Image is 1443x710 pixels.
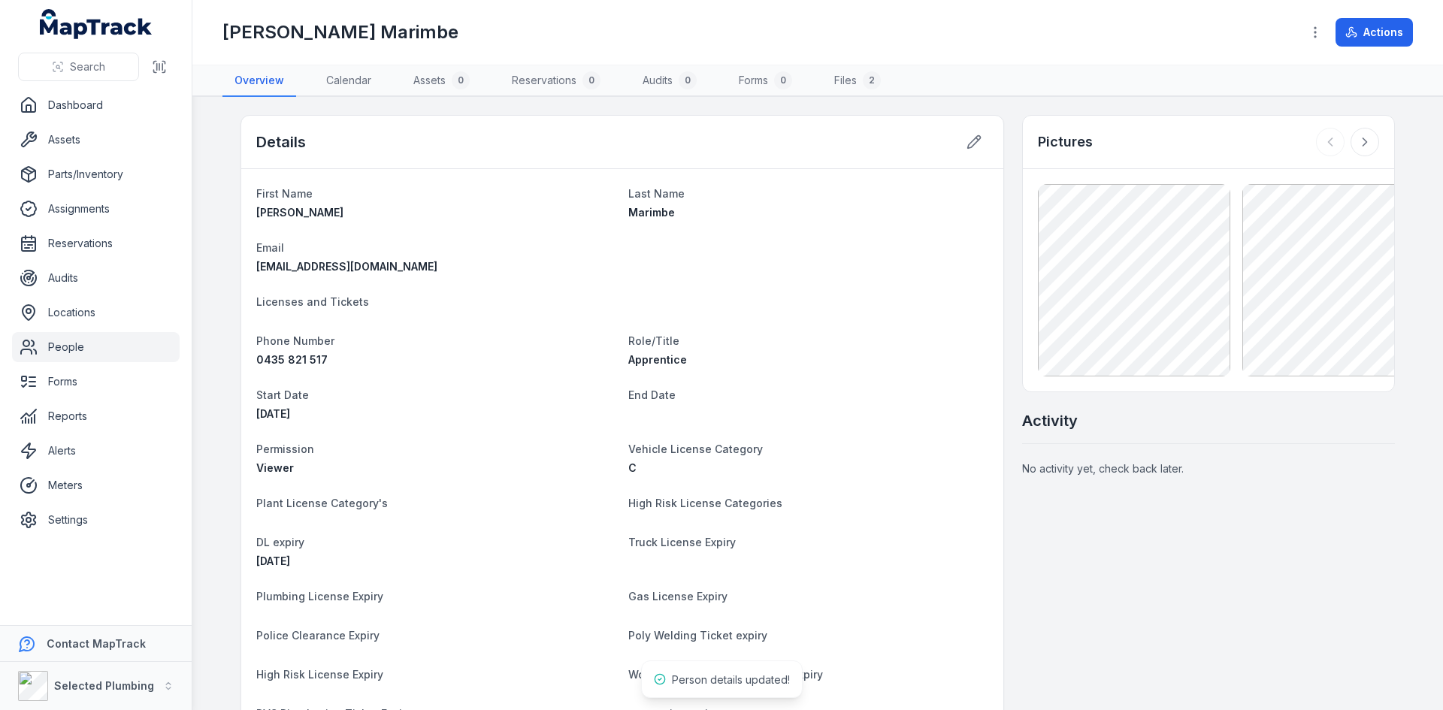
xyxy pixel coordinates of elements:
span: Viewer [256,461,294,474]
a: MapTrack [40,9,153,39]
span: Role/Title [628,334,679,347]
time: 12/8/2025, 12:00:00 AM [256,554,290,567]
span: Gas License Expiry [628,590,728,603]
span: Phone Number [256,334,334,347]
span: Last Name [628,187,685,200]
div: 2 [863,71,881,89]
span: High Risk License Categories [628,497,782,509]
a: Overview [222,65,296,97]
a: Locations [12,298,180,328]
strong: Contact MapTrack [47,637,146,650]
h2: Activity [1022,410,1078,431]
span: Vehicle License Category [628,443,763,455]
span: Apprentice [628,353,687,366]
strong: Selected Plumbing [54,679,154,692]
a: Assignments [12,194,180,224]
a: People [12,332,180,362]
div: 0 [582,71,600,89]
a: Assets [12,125,180,155]
a: Reservations [12,228,180,258]
a: Dashboard [12,90,180,120]
a: Reservations0 [500,65,613,97]
span: [DATE] [256,407,290,420]
span: Email [256,241,284,254]
a: Forms [12,367,180,397]
span: Plant License Category's [256,497,388,509]
a: Settings [12,505,180,535]
time: 6/23/2025, 12:00:00 AM [256,407,290,420]
a: Parts/Inventory [12,159,180,189]
h3: Pictures [1038,131,1093,153]
span: End Date [628,388,676,401]
span: 0435 821 517 [256,353,328,366]
span: Permission [256,443,314,455]
span: High Risk License Expiry [256,668,383,681]
span: Police Clearance Expiry [256,629,380,642]
span: [PERSON_NAME] [256,206,343,219]
h1: [PERSON_NAME] Marimbe [222,20,458,44]
span: C [628,461,637,474]
a: Reports [12,401,180,431]
button: Actions [1336,18,1413,47]
div: 0 [452,71,470,89]
span: Working with Children's Check Expiry [628,668,823,681]
span: Search [70,59,105,74]
a: Audits0 [631,65,709,97]
span: Marimbe [628,206,675,219]
a: Calendar [314,65,383,97]
a: Audits [12,263,180,293]
span: Poly Welding Ticket expiry [628,629,767,642]
span: Truck License Expiry [628,536,736,548]
a: Assets0 [401,65,482,97]
a: Alerts [12,436,180,466]
span: First Name [256,187,313,200]
span: No activity yet, check back later. [1022,462,1184,475]
a: Forms0 [727,65,804,97]
button: Search [18,53,139,81]
span: Person details updated! [672,673,790,686]
span: [DATE] [256,554,290,567]
div: 0 [774,71,792,89]
div: 0 [679,71,697,89]
span: Plumbing License Expiry [256,590,383,603]
span: [EMAIL_ADDRESS][DOMAIN_NAME] [256,260,437,273]
span: Licenses and Tickets [256,295,369,308]
h2: Details [256,131,306,153]
a: Files2 [822,65,893,97]
span: Start Date [256,388,309,401]
span: DL expiry [256,536,304,548]
a: Meters [12,470,180,500]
